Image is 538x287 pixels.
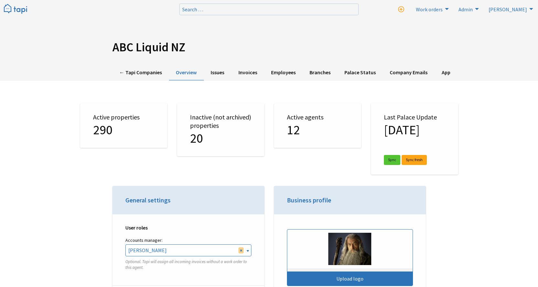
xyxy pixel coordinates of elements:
span: 12 [287,122,300,138]
a: ← Tapi Companies [112,65,169,81]
span: Finn [126,245,251,256]
li: Josh [485,4,535,14]
a: Issues [204,65,231,81]
span: Admin [459,6,473,13]
div: Upload logo [287,272,413,286]
span: [PERSON_NAME] [489,6,527,13]
span: 290 [93,122,112,138]
a: Company Emails [383,65,435,81]
a: Palace Status [338,65,383,81]
span: 20 [190,130,203,146]
i: New work order [398,6,404,13]
a: Admin [455,4,480,14]
a: Work orders [412,4,450,14]
div: Last Palace Update [371,103,458,175]
a: Employees [264,65,302,81]
a: [PERSON_NAME] [485,4,535,14]
a: Overview [169,65,204,81]
span: Finn [125,244,251,256]
a: Invoices [231,65,264,81]
a: Branches [302,65,337,81]
a: App [435,65,457,81]
a: Sync fresh [402,155,427,165]
img: .jpg [328,233,371,265]
p: Optional. Tapi will assign all incoming invoices without a work order to this agent. [125,259,251,271]
span: Search … [182,6,203,13]
span: Remove all items [238,247,244,253]
img: Tapi logo [4,4,27,15]
div: Inactive (not archived) properties [177,103,264,156]
button: Upload logo [287,229,413,286]
div: Active agents [274,103,361,148]
a: Sync [384,155,400,165]
div: Active properties [80,103,167,148]
strong: User roles [125,224,148,231]
label: Accounts manager: [125,236,251,244]
h3: General settings [125,196,251,205]
span: Work orders [416,6,443,13]
h3: Business profile [287,196,413,205]
h1: ABC Liquid NZ [112,40,426,55]
span: 5/8/2025 at 6:46am [384,122,420,138]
